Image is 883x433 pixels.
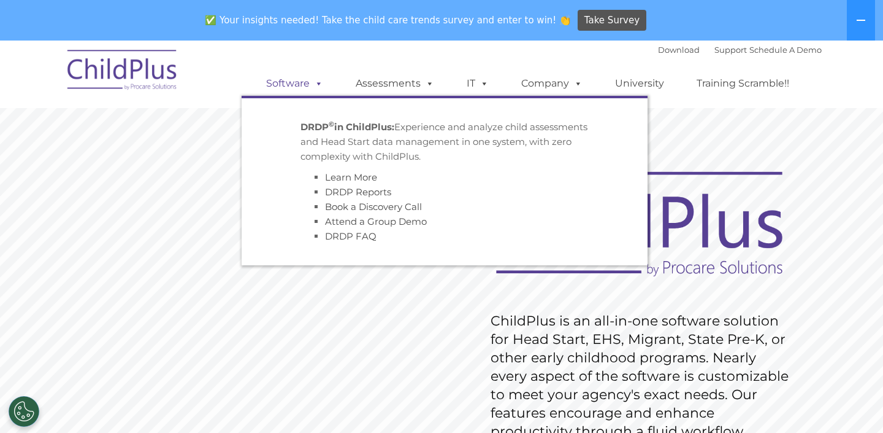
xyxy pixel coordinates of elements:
[9,396,39,427] button: Cookies Settings
[300,120,589,164] p: Experience and analyze child assessments and Head Start data management in one system, with zero ...
[325,230,377,242] a: DRDP FAQ
[714,45,747,55] a: Support
[325,186,391,198] a: DRDP Reports
[343,71,446,96] a: Assessments
[300,121,394,133] strong: DRDP in ChildPlus:
[584,10,640,31] span: Take Survey
[325,171,377,183] a: Learn More
[254,71,335,96] a: Software
[684,71,801,96] a: Training Scramble!!
[325,201,422,213] a: Book a Discovery Call
[578,10,647,31] a: Take Survey
[454,71,501,96] a: IT
[61,41,184,103] img: ChildPlus by Procare Solutions
[325,216,427,227] a: Attend a Group Demo
[749,45,822,55] a: Schedule A Demo
[329,120,334,128] sup: ©
[603,71,676,96] a: University
[658,45,700,55] a: Download
[658,45,822,55] font: |
[509,71,595,96] a: Company
[201,8,576,32] span: ✅ Your insights needed! Take the child care trends survey and enter to win! 👏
